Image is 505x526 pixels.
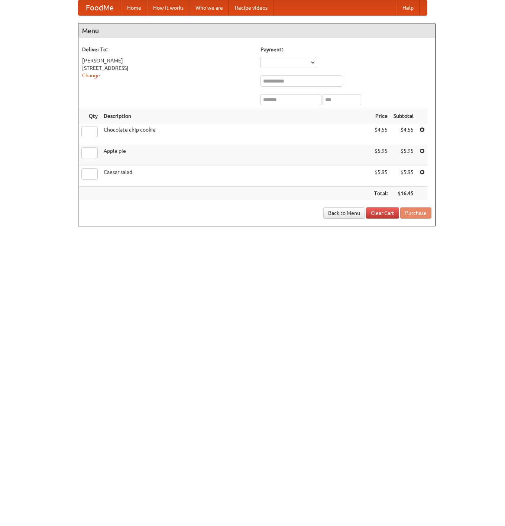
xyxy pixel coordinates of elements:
[101,123,371,144] td: Chocolate chip cookie
[260,46,431,53] h5: Payment:
[396,0,420,15] a: Help
[82,72,100,78] a: Change
[391,165,417,187] td: $5.95
[366,207,399,219] a: Clear Cart
[78,0,121,15] a: FoodMe
[371,187,391,200] th: Total:
[229,0,273,15] a: Recipe videos
[371,123,391,144] td: $4.55
[101,165,371,187] td: Caesar salad
[371,165,391,187] td: $5.95
[78,23,435,38] h4: Menu
[391,144,417,165] td: $5.95
[323,207,365,219] a: Back to Menu
[82,46,253,53] h5: Deliver To:
[78,109,101,123] th: Qty
[400,207,431,219] button: Purchase
[101,144,371,165] td: Apple pie
[391,123,417,144] td: $4.55
[82,64,253,72] div: [STREET_ADDRESS]
[190,0,229,15] a: Who we are
[101,109,371,123] th: Description
[371,109,391,123] th: Price
[82,57,253,64] div: [PERSON_NAME]
[391,187,417,200] th: $16.45
[391,109,417,123] th: Subtotal
[121,0,147,15] a: Home
[371,144,391,165] td: $5.95
[147,0,190,15] a: How it works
